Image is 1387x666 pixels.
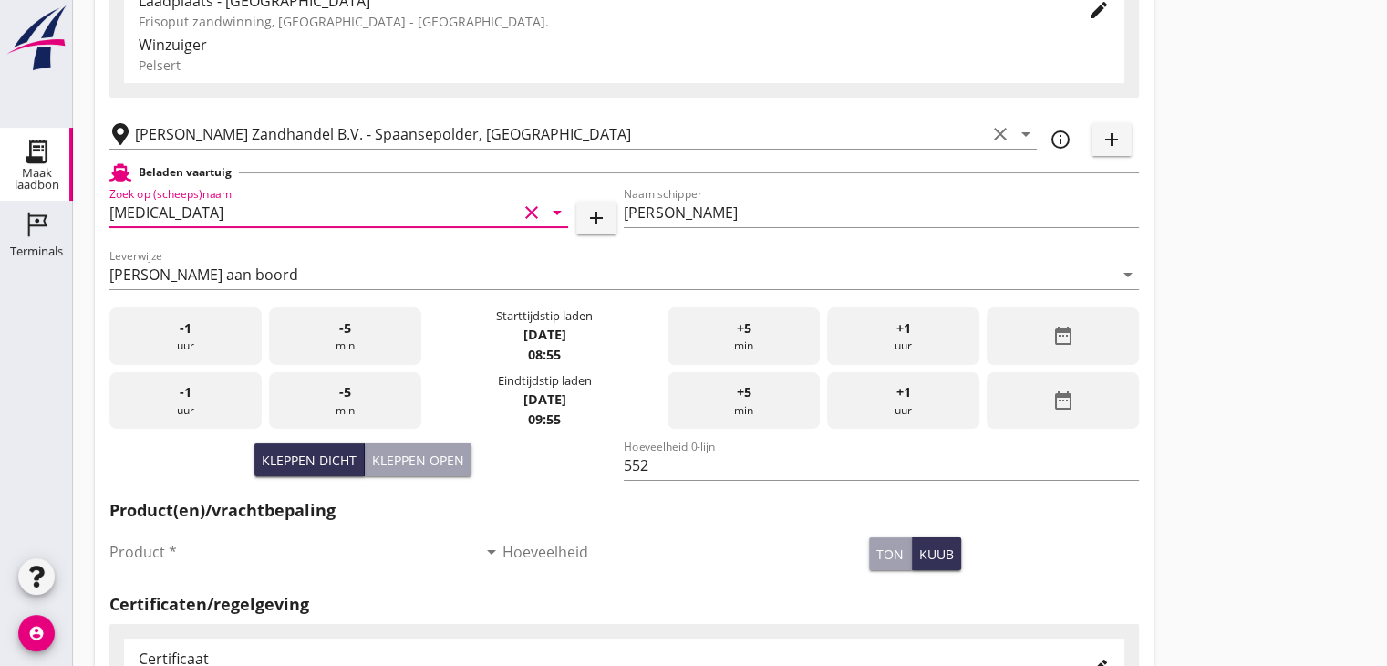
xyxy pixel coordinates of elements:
[989,123,1011,145] i: clear
[497,372,591,390] div: Eindtijdstip laden
[269,372,421,430] div: min
[912,537,961,570] button: kuub
[365,443,471,476] button: Kleppen open
[254,443,365,476] button: Kleppen dicht
[869,537,912,570] button: ton
[269,307,421,365] div: min
[523,326,565,343] strong: [DATE]
[668,307,820,365] div: min
[109,372,262,430] div: uur
[139,56,1110,75] div: Pelsert
[827,307,979,365] div: uur
[135,120,986,149] input: Losplaats
[109,592,1139,617] h2: Certificaten/regelgeving
[180,382,191,402] span: -1
[139,34,1110,56] div: Winzuiger
[624,451,1138,480] input: Hoeveelheid 0-lijn
[481,541,502,563] i: arrow_drop_down
[737,318,751,338] span: +5
[339,318,351,338] span: -5
[737,382,751,402] span: +5
[1051,325,1073,347] i: date_range
[624,198,1138,227] input: Naam schipper
[372,451,464,470] div: Kleppen open
[1015,123,1037,145] i: arrow_drop_down
[1101,129,1123,151] i: add
[109,307,262,365] div: uur
[919,545,954,564] div: kuub
[827,372,979,430] div: uur
[523,390,565,408] strong: [DATE]
[496,307,593,325] div: Starttijdstip laden
[10,245,63,257] div: Terminals
[180,318,191,338] span: -1
[876,545,904,564] div: ton
[896,382,911,402] span: +1
[4,5,69,72] img: logo-small.a267ee39.svg
[585,207,607,229] i: add
[1117,264,1139,286] i: arrow_drop_down
[668,372,820,430] div: min
[139,12,1059,31] div: Frisoput zandwinning, [GEOGRAPHIC_DATA] - [GEOGRAPHIC_DATA].
[339,382,351,402] span: -5
[502,537,870,567] input: Hoeveelheid
[1051,390,1073,411] i: date_range
[262,451,357,470] div: Kleppen dicht
[109,198,517,227] input: Zoek op (scheeps)naam
[1050,129,1071,151] i: info_outline
[528,346,561,363] strong: 08:55
[546,202,568,224] i: arrow_drop_down
[521,202,543,224] i: clear
[896,318,911,338] span: +1
[139,164,232,181] h2: Beladen vaartuig
[109,537,477,567] input: Product *
[109,266,298,283] div: [PERSON_NAME] aan boord
[528,411,561,428] strong: 09:55
[18,615,55,651] i: account_circle
[109,498,1139,523] h2: Product(en)/vrachtbepaling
